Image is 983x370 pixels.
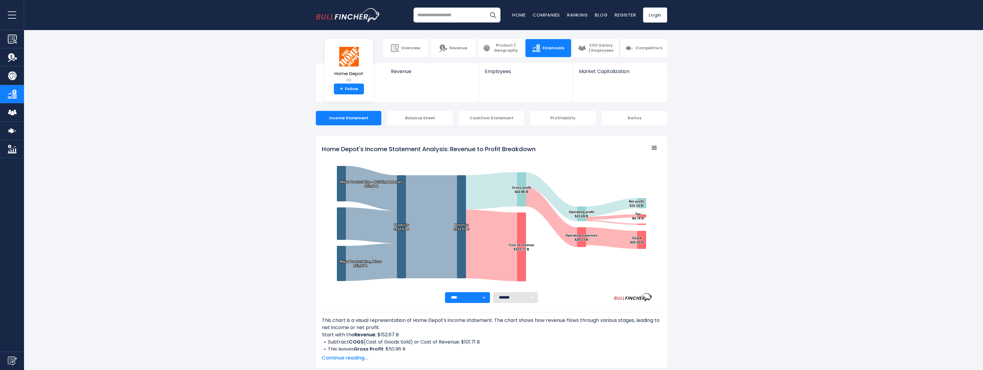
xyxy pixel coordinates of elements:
a: Go to homepage [316,8,380,22]
text: Gross profit $50.96 B [512,186,531,194]
div: Balance Sheet [387,111,453,125]
a: Employees [479,63,572,84]
a: Home Depot HD [334,46,364,84]
small: HD [334,78,363,83]
b: COGS [349,338,364,345]
span: Market Capitalization [579,69,661,74]
a: Register [615,12,636,18]
a: Competitors [621,39,667,57]
text: Major Product Line - Building Materials $52.66 B [340,180,403,188]
span: Product / Geography [493,43,519,53]
span: Financials [543,46,564,51]
button: Search [485,8,501,23]
div: Income Statement [316,111,381,125]
a: Market Capitalization [573,63,667,84]
img: bullfincher logo [316,8,380,22]
span: Overview [401,46,420,51]
div: Ratios [602,111,667,125]
div: Cashflow Statement [459,111,524,125]
div: Profitability [530,111,596,125]
text: Net profit $15.14 B [629,200,644,207]
a: Financials [525,39,571,57]
text: Operating profit $21.69 B [569,210,594,218]
text: Cost of revenue $101.71 B [509,243,534,251]
text: SG&A $26.60 B [630,236,643,244]
a: Home [512,12,525,18]
span: Competitors [636,46,662,51]
tspan: Home Depot's Income Statement Analysis: Revenue to Profit Breakdown [322,145,536,153]
a: Ranking [567,12,588,18]
span: Home Depot [334,71,363,76]
text: Tax $4.78 B [632,212,644,220]
a: +Follow [334,84,364,94]
span: Continue reading... [322,354,661,362]
a: Blog [595,12,607,18]
text: Revenue $152.67 B [454,223,470,231]
strong: + [340,86,343,92]
a: Product / Geography [478,39,523,57]
a: Revenue [385,63,479,84]
text: Operating expenses $29.27 B [565,234,597,241]
a: Overview [383,39,428,57]
text: Major Product Line, Décor $51.95 B [340,260,382,268]
li: This leaves : $50.96 B [322,346,661,353]
span: CEO Salary / Employees [588,43,614,53]
span: Revenue [449,46,467,51]
b: Revenue [354,331,375,338]
text: Products $152.67 B [394,223,410,231]
a: CEO Salary / Employees [573,39,619,57]
span: Revenue [391,69,473,74]
b: Gross Profit [354,346,383,353]
svg: Home Depot's Income Statement Analysis: Revenue to Profit Breakdown [322,142,661,292]
a: Login [643,8,667,23]
a: Revenue [431,39,476,57]
a: Companies [533,12,560,18]
li: Subtract (Cost of Goods Sold) or Cost of Revenue: $101.71 B [322,338,661,346]
div: This chart is a visual representation of Home Depot's income statement. The chart shows how reven... [322,317,661,350]
span: Employees [485,69,566,74]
